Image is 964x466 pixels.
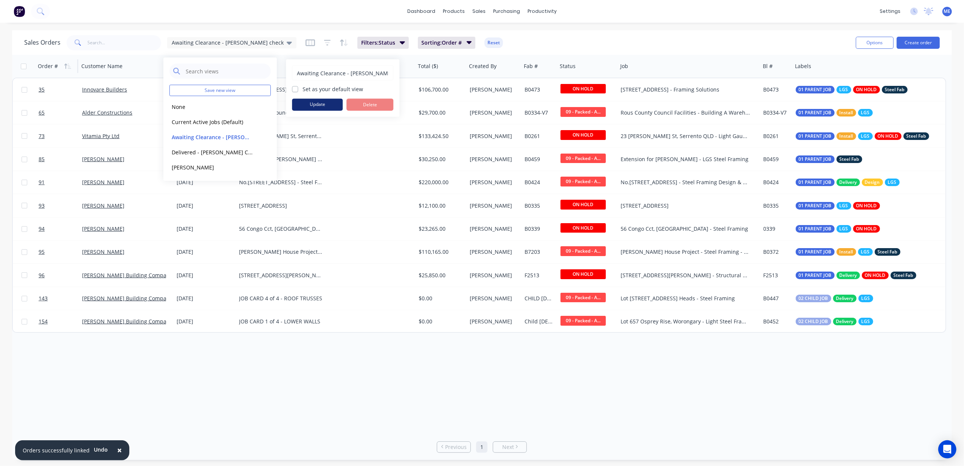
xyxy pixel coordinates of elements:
[169,118,256,126] button: Current Active Jobs (Default)
[82,272,191,279] a: [PERSON_NAME] Building Company Pty Ltd
[799,202,832,210] span: 01 PARENT JOB
[169,163,256,172] button: [PERSON_NAME]
[39,264,82,287] a: 96
[23,446,90,454] div: Orders successfully linked
[862,318,870,325] span: LGS
[82,86,127,93] a: Innovare Builders
[524,6,560,17] div: productivity
[799,132,832,140] span: 01 PARENT JOB
[502,443,514,451] span: Next
[525,202,553,210] div: B0335
[419,202,461,210] div: $12,100.00
[24,39,61,46] h1: Sales Orders
[856,37,894,49] button: Options
[796,295,873,302] button: 02 CHILD JOBDeliveryLGS
[560,154,606,163] span: 09 - Packed - A...
[117,445,122,455] span: ×
[799,272,832,279] span: 01 PARENT JOB
[419,109,461,116] div: $29,700.00
[470,248,516,256] div: [PERSON_NAME]
[764,132,789,140] div: B0261
[840,202,848,210] span: LGS
[840,86,848,93] span: LGS
[346,99,393,111] button: Delete
[82,248,124,255] a: [PERSON_NAME]
[296,66,389,80] input: Enter view name...
[39,132,45,140] span: 73
[525,225,553,233] div: B0339
[39,225,45,233] span: 94
[560,84,606,93] span: ON HOLD
[560,223,606,233] span: ON HOLD
[39,179,45,186] span: 91
[39,109,45,116] span: 65
[840,225,848,233] span: LGS
[796,202,880,210] button: 01 PARENT JOBLGSON HOLD
[878,132,899,140] span: ON HOLD
[418,62,438,70] div: Total ($)
[177,318,233,325] div: [DATE]
[861,248,870,256] span: LGS
[885,86,905,93] span: Steel Fab
[621,86,751,93] div: [STREET_ADDRESS] - Framing Solutions
[39,217,82,240] a: 94
[239,132,323,140] div: 23 [PERSON_NAME] St, Serrento QLD - Light Gauge Steel Framing
[840,248,853,256] span: Install
[865,179,880,186] span: Design
[560,316,606,325] span: 09 - Packed - A...
[799,248,832,256] span: 01 PARENT JOB
[894,272,913,279] span: Steel Fab
[621,272,751,279] div: [STREET_ADDRESS][PERSON_NAME] - Structural Steel - Rev 2
[621,202,751,210] div: [STREET_ADDRESS]
[470,225,516,233] div: [PERSON_NAME]
[796,155,862,163] button: 01 PARENT JOBSteel Fab
[110,441,129,460] button: Close
[840,179,857,186] span: Delivery
[840,109,853,116] span: Install
[239,225,323,233] div: 56 Congo Cct, [GEOGRAPHIC_DATA] - Steel Framing
[172,39,284,47] span: Awaiting Clearance - [PERSON_NAME] check
[470,318,516,325] div: [PERSON_NAME]
[764,248,789,256] div: B0372
[39,86,45,93] span: 35
[840,132,853,140] span: Install
[856,202,877,210] span: ON HOLD
[796,109,873,116] button: 01 PARENT JOBInstallLGS
[525,295,553,302] div: CHILD [DEMOGRAPHIC_DATA] of 4 (#70)
[39,310,82,333] a: 154
[239,248,323,256] div: [PERSON_NAME] House Project - Steel Framing - Rev 2
[38,62,58,70] div: Order #
[764,295,789,302] div: B0447
[840,155,859,163] span: Steel Fab
[169,133,256,141] button: Awaiting Clearance - [PERSON_NAME] check
[525,318,553,325] div: Child [DEMOGRAPHIC_DATA] of 4 (#76)
[39,171,82,194] a: 91
[470,109,516,116] div: [PERSON_NAME]
[239,202,323,210] div: [STREET_ADDRESS]
[525,248,553,256] div: B7203
[560,293,606,302] span: 09 - Packed - A...
[470,272,516,279] div: [PERSON_NAME]
[39,318,48,325] span: 154
[39,202,45,210] span: 93
[39,287,82,310] a: 143
[239,179,323,186] div: No.[STREET_ADDRESS] - Steel Framing Design & Supply - Rev 2
[437,443,470,451] a: Previous page
[39,148,82,171] a: 85
[621,109,751,116] div: Rous County Council Facilities - Building A Warehouse - Additional Wall Framing VAR 07
[525,132,553,140] div: B0261
[764,86,789,93] div: B0473
[621,132,751,140] div: 23 [PERSON_NAME] St, Serrento QLD - Light Gauge Steel Framing
[621,179,751,186] div: No.[STREET_ADDRESS] - Steel Framing Design & Supply - Rev 2
[836,295,854,302] span: Delivery
[836,318,854,325] span: Delivery
[82,155,124,163] a: [PERSON_NAME]
[419,179,461,186] div: $220,000.00
[357,37,409,49] button: Filters:Status
[434,441,530,453] ul: Pagination
[470,86,516,93] div: [PERSON_NAME]
[39,241,82,263] a: 95
[185,64,267,79] input: Search views
[177,225,233,233] div: [DATE]
[470,132,516,140] div: [PERSON_NAME]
